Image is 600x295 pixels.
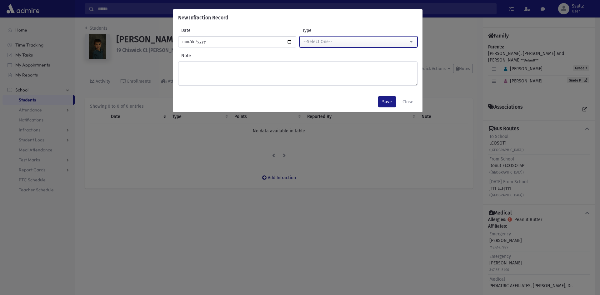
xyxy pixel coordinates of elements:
[299,27,358,34] label: Type
[178,27,237,34] label: Date
[303,38,408,45] div: --Select One--
[178,14,228,22] h6: New Infraction Record
[299,36,417,47] button: --Select One--
[378,96,396,107] button: Save
[178,52,417,59] label: Note
[398,96,417,107] button: Close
